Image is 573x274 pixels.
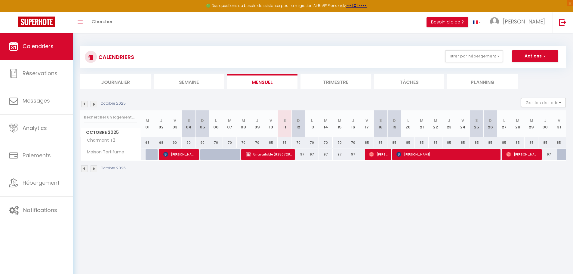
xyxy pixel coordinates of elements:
[82,137,117,144] span: Charmant T2
[559,18,566,26] img: logout
[223,137,237,148] div: 70
[506,149,538,160] span: [PERSON_NAME]
[141,137,155,148] div: 68
[305,137,319,148] div: 70
[23,179,60,186] span: Hébergement
[278,110,291,137] th: 11
[163,149,196,160] span: [PERSON_NAME]
[456,110,470,137] th: 24
[84,112,137,123] input: Rechercher un logement...
[154,137,168,148] div: 68
[250,137,264,148] div: 70
[461,118,464,123] abbr: V
[182,137,196,148] div: 90
[401,110,415,137] th: 20
[415,137,429,148] div: 85
[270,118,272,123] abbr: V
[379,118,382,123] abbr: S
[415,110,429,137] th: 21
[352,118,354,123] abbr: J
[552,110,566,137] th: 31
[338,118,341,123] abbr: M
[497,137,511,148] div: 85
[346,3,367,8] a: >>> ICI <<<<
[346,137,360,148] div: 70
[429,137,442,148] div: 85
[333,110,347,137] th: 15
[154,74,224,89] li: Semaine
[525,137,538,148] div: 85
[333,137,347,148] div: 70
[141,110,155,137] th: 01
[223,110,237,137] th: 07
[174,118,176,123] abbr: V
[305,110,319,137] th: 13
[552,137,566,148] div: 85
[201,118,204,123] abbr: D
[319,110,333,137] th: 14
[82,149,126,155] span: Maison Tartifume
[23,124,47,132] span: Analytics
[246,149,292,160] span: Unavailable (R250728770)
[470,110,484,137] th: 25
[291,110,305,137] th: 12
[427,17,468,27] button: Besoin d'aide ?
[483,137,497,148] div: 85
[237,110,251,137] th: 08
[242,118,245,123] abbr: M
[511,110,525,137] th: 28
[209,110,223,137] th: 06
[346,110,360,137] th: 16
[360,137,374,148] div: 85
[319,149,333,160] div: 97
[448,118,450,123] abbr: J
[291,149,305,160] div: 97
[503,18,545,25] span: [PERSON_NAME]
[490,17,499,26] img: ...
[483,110,497,137] th: 26
[407,118,409,123] abbr: L
[80,74,151,89] li: Journalier
[23,97,50,104] span: Messages
[558,118,560,123] abbr: V
[319,137,333,148] div: 70
[442,137,456,148] div: 85
[300,74,371,89] li: Trimestre
[101,165,126,171] p: Octobre 2025
[81,128,140,137] span: Octobre 2025
[18,17,55,27] img: Super Booking
[429,110,442,137] th: 22
[182,110,196,137] th: 04
[264,110,278,137] th: 10
[516,118,519,123] abbr: M
[538,110,552,137] th: 30
[470,137,484,148] div: 85
[538,149,552,160] div: 97
[168,110,182,137] th: 03
[442,110,456,137] th: 23
[521,98,566,107] button: Gestion des prix
[374,74,444,89] li: Tâches
[168,137,182,148] div: 90
[264,137,278,148] div: 85
[23,69,57,77] span: Réservations
[485,12,553,33] a: ... [PERSON_NAME]
[283,118,286,123] abbr: S
[538,137,552,148] div: 85
[456,137,470,148] div: 85
[387,137,401,148] div: 85
[23,42,54,50] span: Calendriers
[23,152,51,159] span: Paiements
[544,118,547,123] abbr: J
[497,110,511,137] th: 27
[420,118,424,123] abbr: M
[396,149,498,160] span: [PERSON_NAME]
[250,110,264,137] th: 09
[387,110,401,137] th: 19
[525,110,538,137] th: 29
[305,149,319,160] div: 97
[365,118,368,123] abbr: V
[209,137,223,148] div: 70
[512,50,558,62] button: Actions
